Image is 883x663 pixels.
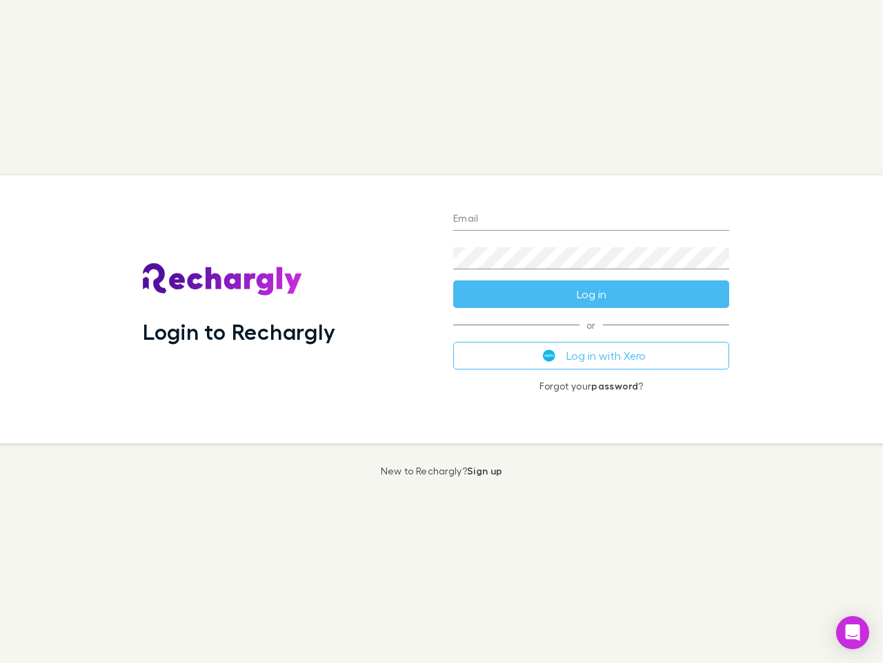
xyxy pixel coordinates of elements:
span: or [453,325,729,325]
p: Forgot your ? [453,381,729,392]
p: New to Rechargly? [381,465,503,477]
img: Rechargly's Logo [143,263,303,296]
a: Sign up [467,465,502,477]
h1: Login to Rechargly [143,318,335,345]
a: password [591,380,638,392]
img: Xero's logo [543,349,555,362]
div: Open Intercom Messenger [836,616,869,649]
button: Log in with Xero [453,342,729,369]
button: Log in [453,280,729,308]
